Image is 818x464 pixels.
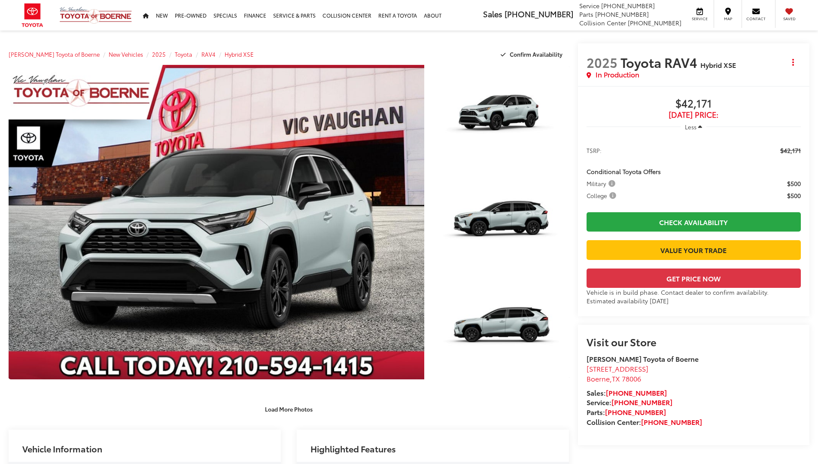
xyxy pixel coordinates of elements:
a: [PHONE_NUMBER] [605,407,666,417]
span: dropdown dots [792,59,794,66]
strong: Sales: [587,388,667,397]
a: Toyota [175,50,192,58]
a: Value Your Trade [587,240,801,259]
strong: [PERSON_NAME] Toyota of Boerne [587,354,699,363]
strong: Service: [587,397,672,407]
button: Load More Photos [259,401,319,416]
button: Get Price Now [587,269,801,288]
span: , [587,373,641,383]
span: Military [587,179,617,188]
span: [PHONE_NUMBER] [601,1,655,10]
a: [PHONE_NUMBER] [611,397,672,407]
h2: Visit our Store [587,336,801,347]
span: [STREET_ADDRESS] [587,363,648,373]
span: College [587,191,618,200]
span: [PHONE_NUMBER] [505,8,573,19]
a: Expand Photo 3 [434,278,569,380]
span: 78006 [622,373,641,383]
button: Military [587,179,618,188]
img: 2025 Toyota RAV4 Hybrid XSE [432,277,570,381]
span: [DATE] Price: [587,110,801,119]
span: Service [579,1,599,10]
img: 2025 Toyota RAV4 Hybrid XSE [432,64,570,168]
img: 2025 Toyota RAV4 Hybrid XSE [432,170,570,274]
span: Hybrid XSE [700,60,736,70]
button: Less [681,119,706,134]
img: 2025 Toyota RAV4 Hybrid XSE [4,63,428,381]
span: TX [612,373,620,383]
span: TSRP: [587,146,602,155]
button: Confirm Availability [496,47,569,62]
a: Hybrid XSE [225,50,254,58]
span: Confirm Availability [510,50,563,58]
a: Expand Photo 0 [9,65,424,379]
span: Map [718,16,737,21]
a: 2025 [152,50,166,58]
span: Less [685,123,696,131]
span: Conditional Toyota Offers [587,167,661,176]
span: $42,171 [587,98,801,110]
button: Actions [786,55,801,70]
span: $500 [787,191,801,200]
strong: Parts: [587,407,666,417]
span: Parts [579,10,593,18]
span: Boerne [587,373,610,383]
strong: Collision Center: [587,417,702,427]
a: RAV4 [201,50,216,58]
span: Toyota RAV4 [620,53,700,71]
h2: Highlighted Features [310,444,396,453]
div: Vehicle is in build phase. Contact dealer to confirm availability. Estimated availability [DATE] [587,288,801,305]
a: Expand Photo 2 [434,171,569,273]
a: [PERSON_NAME] Toyota of Boerne [9,50,100,58]
span: Saved [780,16,799,21]
span: Sales [483,8,502,19]
span: Service [690,16,709,21]
a: Expand Photo 1 [434,65,569,167]
span: Contact [746,16,766,21]
span: Collision Center [579,18,626,27]
a: New Vehicles [109,50,143,58]
button: College [587,191,619,200]
a: [PHONE_NUMBER] [606,388,667,397]
span: 2025 [587,53,617,71]
a: [PHONE_NUMBER] [641,417,702,427]
span: [PHONE_NUMBER] [595,10,649,18]
span: [PHONE_NUMBER] [628,18,681,27]
a: Check Availability [587,212,801,232]
span: In Production [596,70,639,79]
a: [STREET_ADDRESS] Boerne,TX 78006 [587,363,648,383]
img: Vic Vaughan Toyota of Boerne [59,6,132,24]
span: $42,171 [780,146,801,155]
span: $500 [787,179,801,188]
h2: Vehicle Information [22,444,102,453]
